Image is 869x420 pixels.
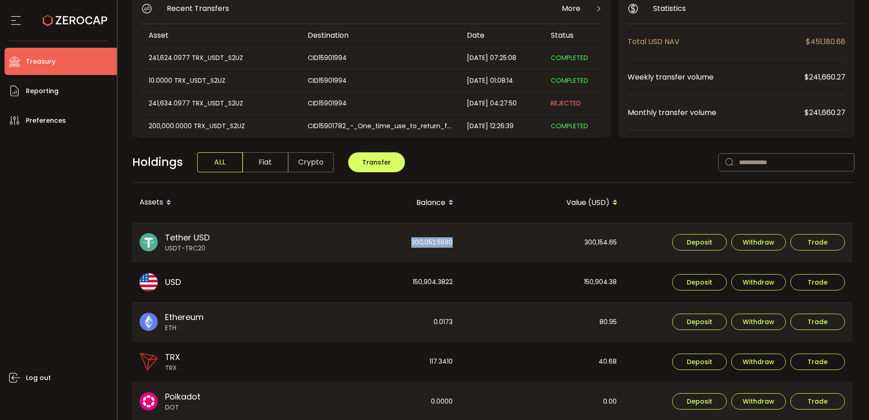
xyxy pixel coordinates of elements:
span: COMPLETED [551,53,588,62]
div: Value (USD) [461,195,625,210]
span: Ethereum [165,311,204,323]
span: USD [165,276,181,288]
div: CID15901782_-_One_time_use_to_return_funds [300,121,459,131]
button: Deposit [672,274,727,290]
span: Deposit [687,359,712,365]
span: Reporting [26,85,59,98]
span: Deposit [687,239,712,245]
button: Transfer [348,152,405,172]
div: Assets [132,195,297,210]
span: Recent Transfers [167,3,229,14]
span: Monthly transfer volume [628,107,804,118]
span: Withdraw [743,398,774,405]
div: 0.0173 [297,303,460,342]
div: 150,904.38 [461,262,624,302]
div: 241,634.0977 TRX_USDT_S2UZ [141,98,300,109]
div: [DATE] 12:26:39 [459,121,544,131]
img: trx_portfolio.png [140,353,158,371]
span: Holdings [132,154,183,171]
span: More [562,3,580,14]
span: Trade [808,279,828,285]
span: TRX [165,363,180,373]
span: Crypto [288,152,334,172]
button: Withdraw [731,234,786,250]
span: Statistics [653,3,686,14]
span: Preferences [26,114,66,127]
div: 10.0000 TRX_USDT_S2UZ [141,75,300,86]
div: 300,052.5590 [297,223,460,262]
img: usdt_portfolio.svg [140,233,158,251]
span: Trade [808,319,828,325]
div: CID15901994 [300,53,459,63]
div: Balance [297,195,461,210]
span: COMPLETED [551,76,588,85]
button: Withdraw [731,393,786,410]
div: Asset [141,30,300,40]
div: Status [544,30,600,40]
button: Withdraw [731,314,786,330]
img: usd_portfolio.svg [140,273,158,291]
span: COMPLETED [551,121,588,130]
button: Deposit [672,314,727,330]
button: Trade [790,393,845,410]
span: ETH [165,323,204,333]
img: dot_portfolio.svg [140,392,158,410]
div: 241,624.0977 TRX_USDT_S2UZ [141,53,300,63]
span: Tether USD [165,231,210,244]
div: 300,154.65 [461,223,624,262]
div: [DATE] 04:27:50 [459,98,544,109]
button: Trade [790,274,845,290]
button: Trade [790,314,845,330]
div: 200,000.0000 TRX_USDT_S2UZ [141,121,300,131]
iframe: Chat Widget [824,376,869,420]
span: Polkadot [165,390,200,403]
span: Deposit [687,319,712,325]
span: Treasury [26,55,55,68]
button: Trade [790,234,845,250]
span: Deposit [687,398,712,405]
div: CID15901994 [300,75,459,86]
button: Deposit [672,393,727,410]
div: Date [459,30,544,40]
button: Deposit [672,234,727,250]
div: CID15901994 [300,98,459,109]
span: Fiat [243,152,288,172]
div: 40.68 [461,342,624,382]
span: DOT [165,403,200,412]
span: Withdraw [743,239,774,245]
img: eth_portfolio.svg [140,313,158,331]
span: $451,180.68 [806,36,845,47]
div: Destination [300,30,459,40]
span: $241,660.27 [804,107,845,118]
div: [DATE] 01:08:14 [459,75,544,86]
span: Weekly transfer volume [628,71,804,83]
span: Log out [26,371,51,385]
span: Trade [808,398,828,405]
span: $241,660.27 [804,71,845,83]
div: 80.95 [461,303,624,342]
span: ALL [197,152,243,172]
span: Transfer [362,158,391,167]
button: Deposit [672,354,727,370]
span: USDT-TRC20 [165,244,210,253]
div: 150,904.3822 [297,262,460,302]
div: [DATE] 07:25:08 [459,53,544,63]
span: Total USD NAV [628,36,806,47]
button: Withdraw [731,274,786,290]
span: Withdraw [743,279,774,285]
span: Trade [808,359,828,365]
span: Withdraw [743,319,774,325]
div: 117.3410 [297,342,460,382]
span: Withdraw [743,359,774,365]
span: Deposit [687,279,712,285]
span: Trade [808,239,828,245]
button: Withdraw [731,354,786,370]
span: TRX [165,351,180,363]
span: REJECTED [551,99,581,108]
button: Trade [790,354,845,370]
